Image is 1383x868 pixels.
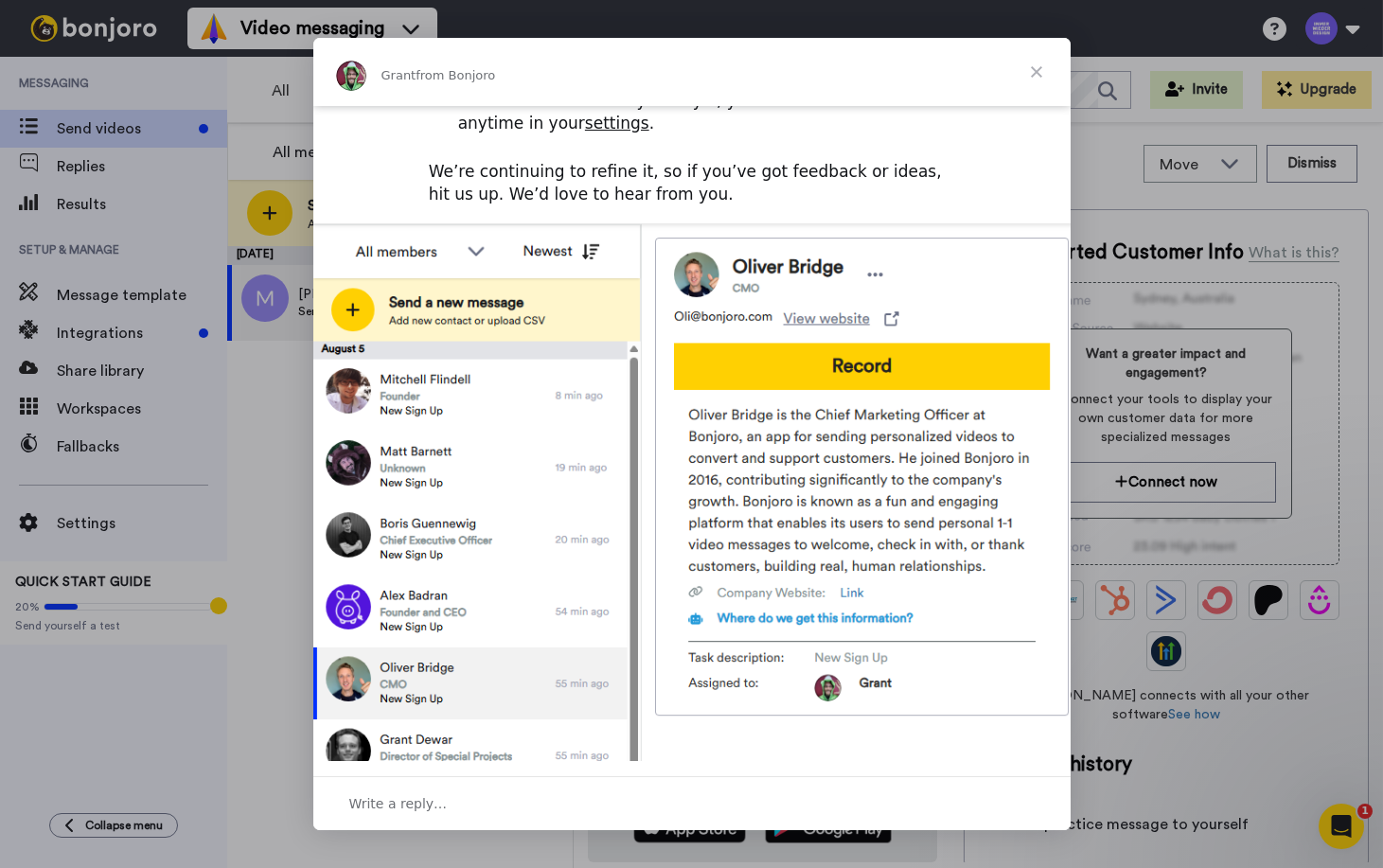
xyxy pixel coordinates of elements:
span: Grant [381,68,417,82]
img: Profile image for Grant [336,61,366,91]
span: from Bonjoro [416,68,495,82]
span: Write a reply… [349,791,448,816]
li: If AI enrichment’s not your style, you can switch it off anytime in your . [458,90,955,135]
div: We’re continuing to refine it, so if you’ve got feedback or ideas, hit us up. We’d love to hear f... [429,161,955,206]
div: Open conversation and reply [313,776,1071,830]
span: Close [1002,38,1071,106]
a: settings [585,114,649,133]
